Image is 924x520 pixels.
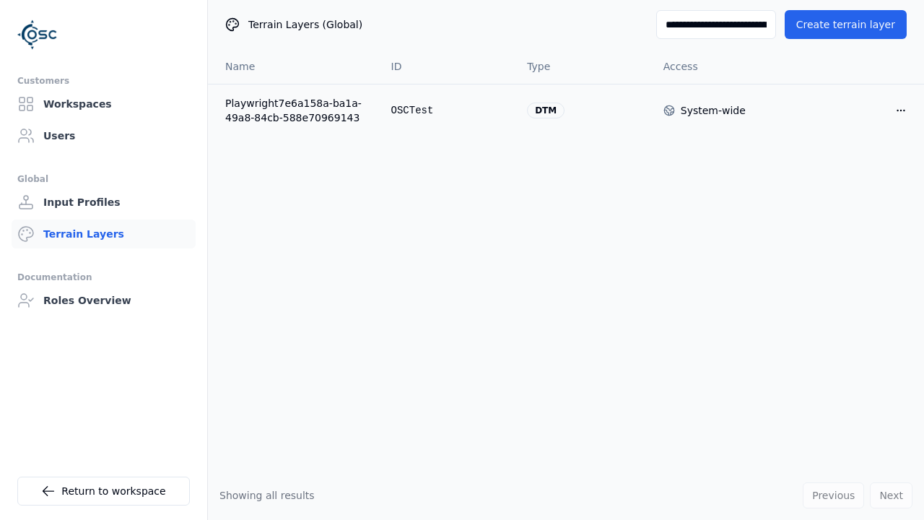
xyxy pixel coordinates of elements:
[12,220,196,248] a: Terrain Layers
[12,286,196,315] a: Roles Overview
[380,49,516,84] th: ID
[515,49,652,84] th: Type
[225,96,368,125] a: Playwright7e6a158a-ba1a-49a8-84cb-588e70969143
[12,121,196,150] a: Users
[681,103,746,118] div: System-wide
[391,103,505,118] div: OSCTest
[17,269,190,286] div: Documentation
[219,490,315,501] span: Showing all results
[248,17,362,32] span: Terrain Layers (Global)
[17,14,58,55] img: Logo
[17,170,190,188] div: Global
[785,10,907,39] button: Create terrain layer
[12,188,196,217] a: Input Profiles
[17,477,190,506] a: Return to workspace
[208,49,380,84] th: Name
[17,72,190,90] div: Customers
[527,103,565,118] div: dtm
[652,49,788,84] th: Access
[12,90,196,118] a: Workspaces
